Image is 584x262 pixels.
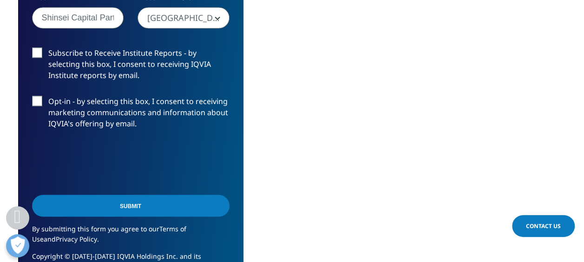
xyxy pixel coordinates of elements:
[56,234,97,243] a: Privacy Policy
[32,195,230,216] input: Submit
[512,215,575,237] a: Contact Us
[32,96,230,134] label: Opt-in - by selecting this box, I consent to receiving marketing communications and information a...
[138,7,229,29] span: Japan
[32,223,230,251] p: By submitting this form you agree to our and .
[6,234,29,257] button: 優先設定センターを開く
[32,47,230,86] label: Subscribe to Receive Institute Reports - by selecting this box, I consent to receiving IQVIA Inst...
[526,222,561,230] span: Contact Us
[138,7,230,28] span: Japan
[32,144,173,180] iframe: reCAPTCHA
